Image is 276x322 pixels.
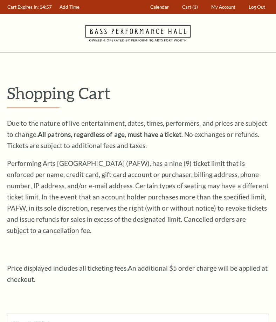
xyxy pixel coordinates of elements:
span: Due to the nature of live entertainment, dates, times, performers, and prices are subject to chan... [7,119,267,149]
a: Cart (1) [179,0,201,14]
a: Calendar [147,0,172,14]
a: My Account [208,0,239,14]
p: Performing Arts [GEOGRAPHIC_DATA] (PAFW), has a nine (9) ticket limit that is enforced per name, ... [7,158,269,236]
a: Log Out [246,0,269,14]
p: Shopping Cart [7,84,269,102]
span: 14:57 [40,4,52,10]
span: Cart Expires In: [7,4,39,10]
span: Cart [182,4,191,10]
p: Price displayed includes all ticketing fees. [7,263,269,285]
a: Add Time [56,0,83,14]
span: (1) [192,4,198,10]
span: An additional $5 order charge will be applied at checkout. [7,264,268,283]
span: Calendar [150,4,169,10]
strong: All patrons, regardless of age, must have a ticket [38,130,181,138]
span: My Account [211,4,235,10]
